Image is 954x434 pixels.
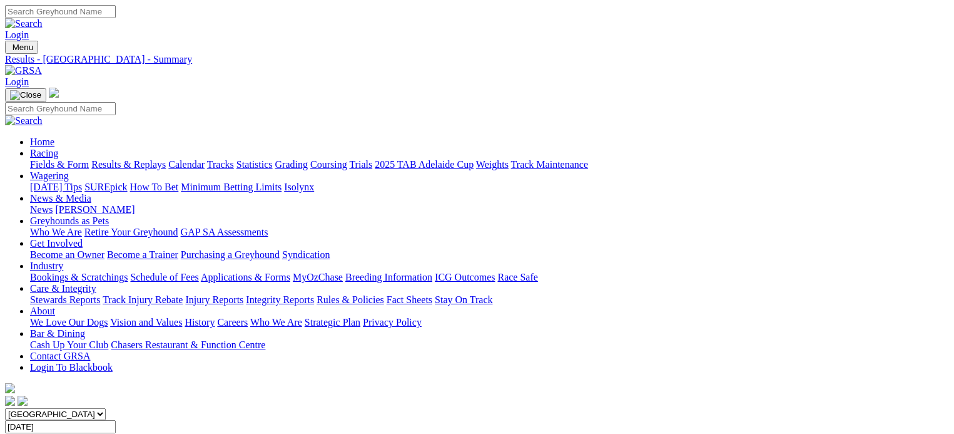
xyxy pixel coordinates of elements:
a: Schedule of Fees [130,272,198,282]
div: Wagering [30,182,949,193]
a: Careers [217,317,248,328]
a: Vision and Values [110,317,182,328]
div: Industry [30,272,949,283]
a: Applications & Forms [201,272,290,282]
a: ICG Outcomes [435,272,495,282]
a: Login [5,29,29,40]
a: Greyhounds as Pets [30,215,109,226]
a: Race Safe [497,272,537,282]
a: Minimum Betting Limits [181,182,282,192]
a: Retire Your Greyhound [84,227,178,237]
a: Purchasing a Greyhound [181,249,280,260]
a: Chasers Restaurant & Function Centre [111,339,265,350]
div: News & Media [30,204,949,215]
a: Racing [30,148,58,158]
span: Menu [13,43,33,52]
a: Fact Sheets [387,294,432,305]
a: Integrity Reports [246,294,314,305]
a: Login [5,76,29,87]
a: Trials [349,159,372,170]
a: [DATE] Tips [30,182,82,192]
img: GRSA [5,65,42,76]
a: Weights [476,159,509,170]
a: Care & Integrity [30,283,96,294]
a: Track Injury Rebate [103,294,183,305]
img: Search [5,115,43,127]
a: Contact GRSA [30,351,90,361]
div: Care & Integrity [30,294,949,306]
input: Select date [5,420,116,433]
a: News [30,204,53,215]
a: Results - [GEOGRAPHIC_DATA] - Summary [5,54,949,65]
a: Cash Up Your Club [30,339,108,350]
a: Who We Are [250,317,302,328]
button: Toggle navigation [5,41,38,54]
img: Close [10,90,41,100]
div: Get Involved [30,249,949,261]
div: Greyhounds as Pets [30,227,949,238]
input: Search [5,5,116,18]
img: facebook.svg [5,396,15,406]
a: Rules & Policies [317,294,384,305]
a: Coursing [310,159,347,170]
a: How To Bet [130,182,179,192]
a: Get Involved [30,238,83,249]
a: Syndication [282,249,330,260]
a: Fields & Form [30,159,89,170]
div: Bar & Dining [30,339,949,351]
img: twitter.svg [18,396,28,406]
a: Strategic Plan [305,317,360,328]
input: Search [5,102,116,115]
img: logo-grsa-white.png [49,88,59,98]
img: Search [5,18,43,29]
div: Racing [30,159,949,170]
a: Isolynx [284,182,314,192]
a: Track Maintenance [511,159,588,170]
a: Login To Blackbook [30,362,113,373]
a: Tracks [207,159,234,170]
a: Bookings & Scratchings [30,272,128,282]
a: Home [30,137,54,147]
a: 2025 TAB Adelaide Cup [375,159,474,170]
a: Statistics [236,159,273,170]
a: Stay On Track [435,294,492,305]
a: Results & Replays [91,159,166,170]
a: [PERSON_NAME] [55,204,134,215]
a: Become an Owner [30,249,104,260]
a: We Love Our Dogs [30,317,108,328]
a: History [185,317,215,328]
a: Stewards Reports [30,294,100,305]
a: Injury Reports [185,294,243,305]
a: About [30,306,55,316]
a: Wagering [30,170,69,181]
a: GAP SA Assessments [181,227,268,237]
a: Become a Trainer [107,249,178,260]
div: About [30,317,949,328]
button: Toggle navigation [5,88,46,102]
a: SUREpick [84,182,127,192]
img: logo-grsa-white.png [5,383,15,393]
a: Privacy Policy [363,317,422,328]
a: News & Media [30,193,91,204]
a: Breeding Information [345,272,432,282]
a: Industry [30,261,63,271]
a: Bar & Dining [30,328,85,339]
a: Who We Are [30,227,82,237]
a: MyOzChase [293,272,343,282]
a: Calendar [168,159,205,170]
a: Grading [275,159,308,170]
